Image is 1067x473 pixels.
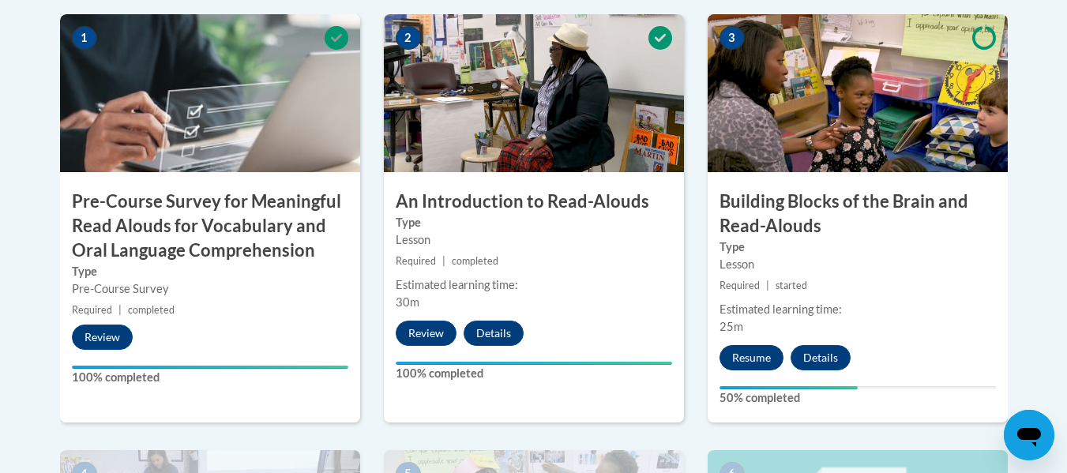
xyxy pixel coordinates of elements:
img: Course Image [708,14,1008,172]
div: Your progress [72,366,348,369]
h3: Pre-Course Survey for Meaningful Read Alouds for Vocabulary and Oral Language Comprehension [60,190,360,262]
span: 1 [72,26,97,50]
button: Review [396,321,456,346]
img: Course Image [384,14,684,172]
div: Lesson [396,231,672,249]
button: Details [791,345,851,370]
span: | [442,255,445,267]
div: Lesson [719,256,996,273]
span: 3 [719,26,745,50]
button: Review [72,325,133,350]
img: Course Image [60,14,360,172]
div: Your progress [396,362,672,365]
span: 2 [396,26,421,50]
div: Pre-Course Survey [72,280,348,298]
span: 25m [719,320,743,333]
label: Type [719,238,996,256]
span: 30m [396,295,419,309]
label: 100% completed [72,369,348,386]
h3: An Introduction to Read-Alouds [384,190,684,214]
label: 50% completed [719,389,996,407]
span: | [118,304,122,316]
span: | [766,280,769,291]
span: Required [719,280,760,291]
button: Resume [719,345,783,370]
label: Type [72,263,348,280]
iframe: Button to launch messaging window [1004,410,1054,460]
label: 100% completed [396,365,672,382]
span: completed [452,255,498,267]
span: completed [128,304,175,316]
label: Type [396,214,672,231]
span: started [776,280,807,291]
span: Required [72,304,112,316]
span: Required [396,255,436,267]
div: Estimated learning time: [396,276,672,294]
div: Your progress [719,386,858,389]
div: Estimated learning time: [719,301,996,318]
button: Details [464,321,524,346]
h3: Building Blocks of the Brain and Read-Alouds [708,190,1008,238]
